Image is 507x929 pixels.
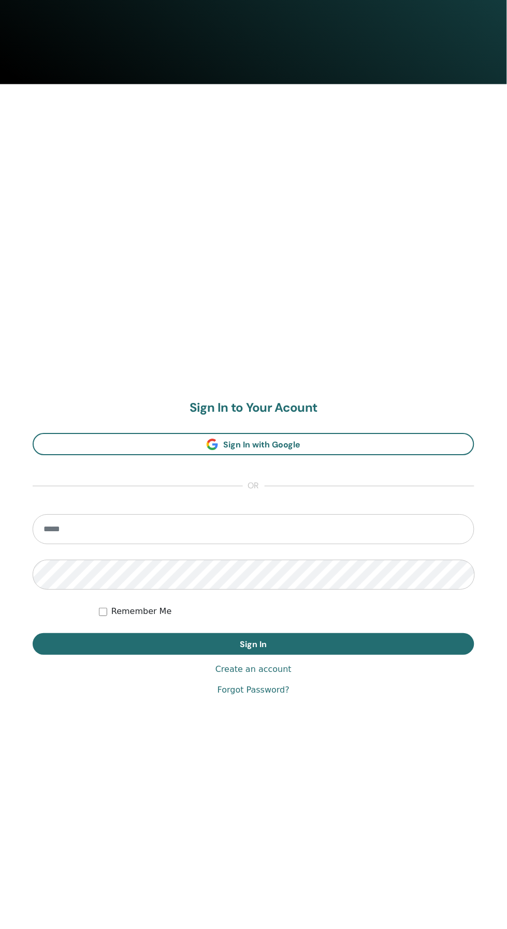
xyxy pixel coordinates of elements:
button: Sign In [33,634,474,655]
span: Sign In [240,639,267,650]
a: Create an account [215,664,292,676]
span: or [243,481,265,493]
label: Remember Me [111,606,172,618]
h2: Sign In to Your Acount [33,401,474,416]
div: Keep me authenticated indefinitely or until I manually logout [99,606,474,618]
a: Sign In with Google [33,433,474,456]
span: Sign In with Google [223,440,300,451]
a: Forgot Password? [218,684,289,697]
